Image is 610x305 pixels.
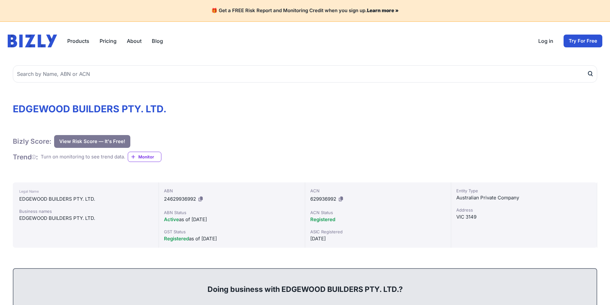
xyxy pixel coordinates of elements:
div: VIC 3149 [456,213,592,221]
div: Business names [19,208,152,214]
div: Legal Name [19,188,152,195]
div: Turn on monitoring to see trend data. [41,153,125,161]
a: Log in [538,37,553,45]
span: Registered [310,216,335,222]
input: Search by Name, ABN or ACN [13,65,597,83]
div: Address [456,207,592,213]
span: 629936992 [310,196,336,202]
span: Active [164,216,179,222]
div: as of [DATE] [164,235,299,243]
button: Products [67,37,89,45]
a: About [127,37,142,45]
div: EDGEWOOD BUILDERS PTY. LTD. [19,214,152,222]
h4: 🎁 Get a FREE Risk Report and Monitoring Credit when you sign up. [8,8,602,14]
h1: Bizly Score: [13,137,52,146]
div: [DATE] [310,235,446,243]
div: ACN Status [310,209,446,216]
div: ABN [164,188,299,194]
div: Entity Type [456,188,592,194]
a: Learn more » [367,7,399,13]
span: Registered [164,236,189,242]
div: as of [DATE] [164,216,299,223]
div: Australian Private Company [456,194,592,202]
div: ABN Status [164,209,299,216]
div: GST Status [164,229,299,235]
h1: EDGEWOOD BUILDERS PTY. LTD. [13,103,597,115]
div: ACN [310,188,446,194]
span: 24629936992 [164,196,196,202]
a: Blog [152,37,163,45]
button: View Risk Score — It's Free! [54,135,130,148]
a: Monitor [128,152,161,162]
div: ASIC Registered [310,229,446,235]
a: Pricing [100,37,117,45]
a: Try For Free [564,35,602,47]
h1: Trend : [13,153,38,161]
div: Doing business with EDGEWOOD BUILDERS PTY. LTD.? [20,274,590,294]
span: Monitor [138,154,161,160]
div: EDGEWOOD BUILDERS PTY. LTD. [19,195,152,203]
